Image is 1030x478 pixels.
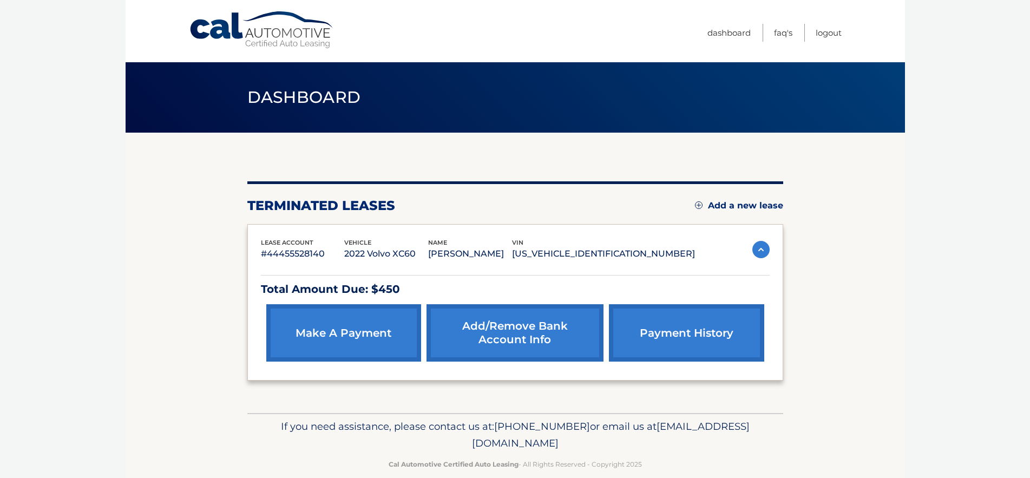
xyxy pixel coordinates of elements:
[428,246,512,261] p: [PERSON_NAME]
[189,11,335,49] a: Cal Automotive
[695,200,783,211] a: Add a new lease
[254,459,776,470] p: - All Rights Reserved - Copyright 2025
[344,239,371,246] span: vehicle
[344,246,428,261] p: 2022 Volvo XC60
[247,198,395,214] h2: terminated leases
[427,304,603,362] a: Add/Remove bank account info
[428,239,447,246] span: name
[707,24,751,42] a: Dashboard
[774,24,792,42] a: FAQ's
[695,201,703,209] img: add.svg
[609,304,764,362] a: payment history
[261,239,313,246] span: lease account
[816,24,842,42] a: Logout
[752,241,770,258] img: accordion-active.svg
[494,420,590,433] span: [PHONE_NUMBER]
[512,246,695,261] p: [US_VEHICLE_IDENTIFICATION_NUMBER]
[261,246,345,261] p: #44455528140
[247,87,361,107] span: Dashboard
[266,304,421,362] a: make a payment
[261,280,770,299] p: Total Amount Due: $450
[389,460,519,468] strong: Cal Automotive Certified Auto Leasing
[512,239,523,246] span: vin
[254,418,776,453] p: If you need assistance, please contact us at: or email us at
